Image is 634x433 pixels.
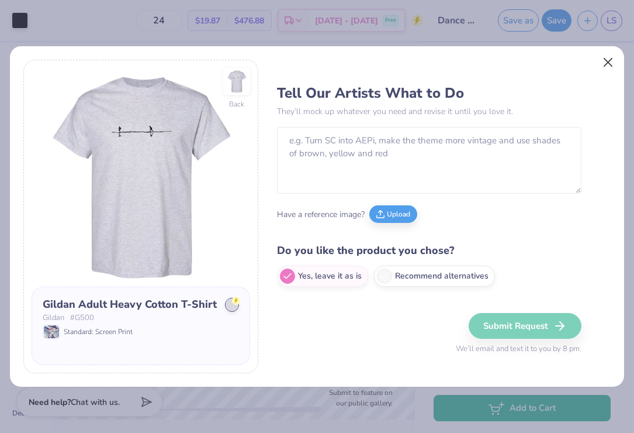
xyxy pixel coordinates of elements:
span: We’ll email and text it to you by 8 pm. [456,343,581,355]
div: Gildan Adult Heavy Cotton T-Shirt [43,297,217,312]
button: Close [597,51,619,74]
span: # G500 [70,312,94,324]
h3: Tell Our Artists What to Do [277,84,581,102]
label: Recommend alternatives [374,266,495,287]
span: Gildan [43,312,64,324]
span: Have a reference image? [277,208,365,221]
img: Standard: Screen Print [44,325,59,338]
div: Back [229,99,244,109]
span: Standard: Screen Print [64,327,133,337]
h4: Do you like the product you chose? [277,242,581,259]
p: They’ll mock up whatever you need and revise it until you love it. [277,105,581,118]
label: Yes, leave it as is [277,266,368,287]
img: Front [32,68,250,287]
button: Upload [369,205,417,223]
